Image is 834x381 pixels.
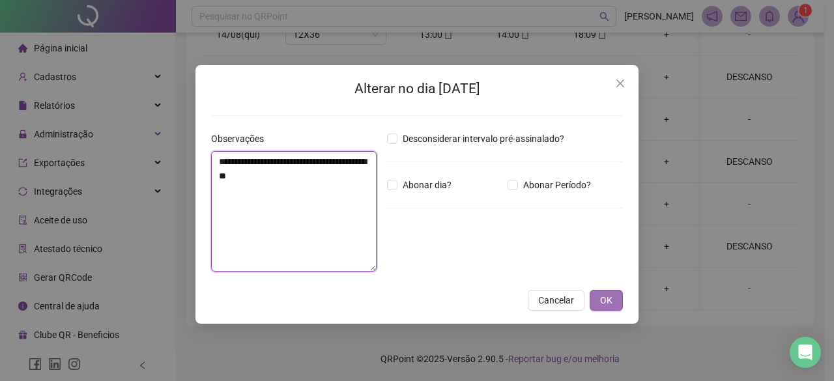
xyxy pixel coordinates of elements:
[397,178,457,192] span: Abonar dia?
[615,78,625,89] span: close
[518,178,596,192] span: Abonar Período?
[397,132,569,146] span: Desconsiderar intervalo pré-assinalado?
[610,73,631,94] button: Close
[528,290,584,311] button: Cancelar
[211,78,623,100] h2: Alterar no dia [DATE]
[211,132,272,146] label: Observações
[538,293,574,307] span: Cancelar
[600,293,612,307] span: OK
[590,290,623,311] button: OK
[790,337,821,368] div: Open Intercom Messenger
